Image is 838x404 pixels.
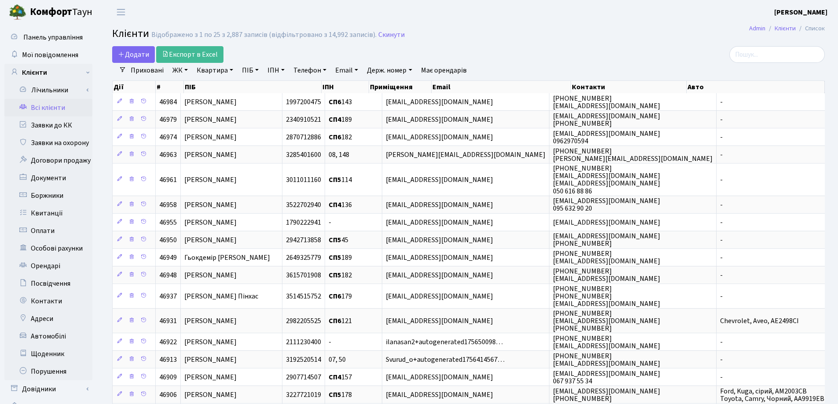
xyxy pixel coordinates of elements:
th: Дії [113,81,156,93]
span: 3522702940 [286,200,321,210]
span: [PERSON_NAME] [184,337,237,347]
b: СП6 [329,291,341,301]
span: [PERSON_NAME] [184,316,237,326]
span: [PHONE_NUMBER] [PERSON_NAME][EMAIL_ADDRESS][DOMAIN_NAME] [553,146,713,164]
span: [PERSON_NAME] Пінхас [184,291,258,301]
a: Квартира [193,63,237,78]
span: 2907714507 [286,372,321,382]
span: 1790222941 [286,218,321,227]
th: Авто [687,81,825,93]
span: 46922 [159,337,177,347]
span: [EMAIL_ADDRESS][DOMAIN_NAME] [386,253,493,262]
b: СП4 [329,372,341,382]
a: Порушення [4,363,92,380]
span: 2982205525 [286,316,321,326]
span: [EMAIL_ADDRESS][DOMAIN_NAME] [386,97,493,107]
a: Контакти [4,292,92,310]
span: 179 [329,291,352,301]
span: [PERSON_NAME] [184,218,237,227]
span: - [720,253,723,262]
span: Панель управління [23,33,83,42]
span: [PERSON_NAME] [184,115,237,124]
span: 3615701908 [286,270,321,280]
span: 46963 [159,150,177,160]
span: 46979 [159,115,177,124]
a: Лічильники [10,81,92,99]
span: - [720,150,723,160]
span: 3285401600 [286,150,321,160]
span: - [720,291,723,301]
b: СП4 [329,115,341,124]
th: # [156,81,184,93]
span: [EMAIL_ADDRESS][DOMAIN_NAME] [386,235,493,245]
a: Admin [749,24,765,33]
span: [PERSON_NAME] [184,235,237,245]
span: [PHONE_NUMBER] [EMAIL_ADDRESS][DOMAIN_NAME] [553,94,660,111]
span: - [329,218,331,227]
a: Держ. номер [363,63,415,78]
th: ПІБ [184,81,322,93]
span: [EMAIL_ADDRESS][DOMAIN_NAME] 0962970594 [553,129,660,146]
span: - [720,115,723,124]
span: 46948 [159,270,177,280]
span: [EMAIL_ADDRESS][DOMAIN_NAME] [386,390,493,400]
a: Додати [112,46,155,63]
span: 136 [329,200,352,210]
a: ЖК [169,63,191,78]
span: [EMAIL_ADDRESS][DOMAIN_NAME] 095 632 90 20 [553,196,660,213]
a: Автомобілі [4,328,92,345]
span: - [720,218,723,227]
span: [EMAIL_ADDRESS][DOMAIN_NAME] [PHONE_NUMBER] [553,231,660,248]
span: - [720,235,723,245]
a: Щоденник [4,345,92,363]
span: - [720,175,723,185]
a: Експорт в Excel [156,46,223,63]
b: СП6 [329,97,341,107]
span: [EMAIL_ADDRESS][DOMAIN_NAME] [386,270,493,280]
span: 08, 148 [329,150,349,160]
span: [PHONE_NUMBER] [EMAIL_ADDRESS][DOMAIN_NAME] [553,334,660,351]
span: [PERSON_NAME] [184,150,237,160]
span: ilanasan2+autogenerated175650098… [386,337,503,347]
span: Мої повідомлення [22,50,78,60]
a: Email [332,63,362,78]
span: [EMAIL_ADDRESS][DOMAIN_NAME] [PHONE_NUMBER] [553,386,660,404]
span: - [720,372,723,382]
th: Email [432,81,571,93]
a: Особові рахунки [4,240,92,257]
span: 46949 [159,253,177,262]
a: Квитанції [4,204,92,222]
a: ПІБ [238,63,262,78]
span: [PHONE_NUMBER] [PHONE_NUMBER] [EMAIL_ADDRESS][DOMAIN_NAME] [553,284,660,309]
span: - [720,337,723,347]
a: Боржники [4,187,92,204]
a: Всі клієнти [4,99,92,116]
span: [EMAIL_ADDRESS][DOMAIN_NAME] [386,372,493,382]
b: СП6 [329,316,341,326]
span: 2870712886 [286,132,321,142]
span: 178 [329,390,352,400]
span: 46950 [159,235,177,245]
span: [EMAIL_ADDRESS][DOMAIN_NAME] [386,132,493,142]
span: - [720,270,723,280]
span: [EMAIL_ADDRESS][DOMAIN_NAME] [386,200,493,210]
span: [PERSON_NAME] [184,175,237,185]
span: 46958 [159,200,177,210]
a: [PERSON_NAME] [774,7,827,18]
span: 45 [329,235,348,245]
span: [PERSON_NAME][EMAIL_ADDRESS][DOMAIN_NAME] [386,150,545,160]
span: 182 [329,132,352,142]
span: 157 [329,372,352,382]
b: Комфорт [30,5,72,19]
a: Довідники [4,380,92,398]
span: [PERSON_NAME] [184,97,237,107]
span: [PERSON_NAME] [184,372,237,382]
span: 2340910521 [286,115,321,124]
a: Телефон [290,63,330,78]
span: 2649325779 [286,253,321,262]
b: СП5 [329,235,341,245]
a: Орендарі [4,257,92,275]
span: [EMAIL_ADDRESS][DOMAIN_NAME] [PHONE_NUMBER] [553,111,660,128]
span: 121 [329,316,352,326]
span: 46909 [159,372,177,382]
